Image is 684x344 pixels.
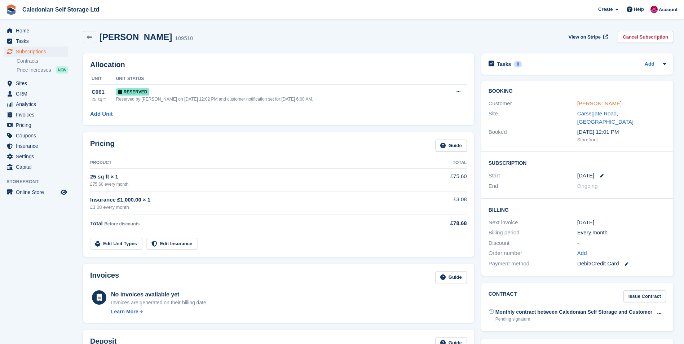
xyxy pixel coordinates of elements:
[577,136,666,144] div: Storefront
[90,61,467,69] h2: Allocation
[645,60,654,69] a: Add
[16,26,59,36] span: Home
[435,271,467,283] a: Guide
[577,260,666,268] div: Debit/Credit Card
[111,308,208,316] a: Learn More
[111,299,208,306] div: Invoices are generated on their billing date.
[90,73,116,85] th: Unit
[90,220,103,226] span: Total
[489,128,577,143] div: Booked
[495,308,653,316] div: Monthly contract between Caledonian Self Storage and Customer
[416,168,467,191] td: £75.60
[16,151,59,162] span: Settings
[90,110,112,118] a: Add Unit
[577,183,598,189] span: Ongoing
[416,191,467,215] td: £3.08
[618,31,673,43] a: Cancel Subscription
[90,196,416,204] div: Insurance £1,000.00 × 1
[489,172,577,180] div: Start
[4,89,68,99] a: menu
[16,120,59,130] span: Pricing
[489,290,517,302] h2: Contract
[111,290,208,299] div: No invoices available yet
[16,110,59,120] span: Invoices
[4,151,68,162] a: menu
[577,239,666,247] div: -
[416,157,467,169] th: Total
[577,219,666,227] div: [DATE]
[17,66,68,74] a: Price increases NEW
[489,159,666,166] h2: Subscription
[90,157,416,169] th: Product
[116,73,442,85] th: Unit Status
[577,229,666,237] div: Every month
[489,260,577,268] div: Payment method
[90,181,416,188] div: £75.60 every month
[489,182,577,190] div: End
[17,58,68,65] a: Contracts
[16,141,59,151] span: Insurance
[100,32,172,42] h2: [PERSON_NAME]
[90,204,416,211] div: £3.08 every month
[90,173,416,181] div: 25 sq ft × 1
[146,238,198,250] a: Edit Insurance
[598,6,613,13] span: Create
[489,249,577,257] div: Order number
[4,47,68,57] a: menu
[489,110,577,126] div: Site
[4,78,68,88] a: menu
[116,88,150,96] span: Reserved
[489,206,666,213] h2: Billing
[16,99,59,109] span: Analytics
[16,89,59,99] span: CRM
[111,308,138,316] div: Learn More
[4,26,68,36] a: menu
[489,88,666,94] h2: Booking
[659,6,678,13] span: Account
[92,88,116,96] div: C061
[495,316,653,322] div: Pending signature
[17,67,51,74] span: Price increases
[489,219,577,227] div: Next invoice
[16,47,59,57] span: Subscriptions
[90,140,115,151] h2: Pricing
[489,100,577,108] div: Customer
[90,271,119,283] h2: Invoices
[4,162,68,172] a: menu
[90,238,142,250] a: Edit Unit Types
[623,290,666,302] a: Issue Contract
[577,100,622,106] a: [PERSON_NAME]
[19,4,102,16] a: Caledonian Self Storage Ltd
[577,128,666,136] div: [DATE] 12:01 PM
[577,249,587,257] a: Add
[416,219,467,228] div: £78.68
[6,178,72,185] span: Storefront
[16,131,59,141] span: Coupons
[4,120,68,130] a: menu
[16,162,59,172] span: Capital
[59,188,68,197] a: Preview store
[116,96,442,102] div: Reserved by [PERSON_NAME] on [DATE] 12:02 PM and customer notification set for [DATE] 6:00 AM.
[514,61,522,67] div: 0
[6,4,17,15] img: stora-icon-8386f47178a22dfd0bd8f6a31ec36ba5ce8667c1dd55bd0f319d3a0aa187defe.svg
[16,187,59,197] span: Online Store
[4,131,68,141] a: menu
[489,229,577,237] div: Billing period
[175,34,193,43] div: 109510
[569,34,601,41] span: View on Stripe
[104,221,140,226] span: Before discounts
[4,99,68,109] a: menu
[4,36,68,46] a: menu
[56,66,68,74] div: NEW
[4,110,68,120] a: menu
[16,78,59,88] span: Sites
[16,36,59,46] span: Tasks
[650,6,658,13] img: Donald Mathieson
[4,187,68,197] a: menu
[4,141,68,151] a: menu
[577,172,594,180] time: 2025-09-23 00:00:00 UTC
[489,239,577,247] div: Discount
[566,31,609,43] a: View on Stripe
[577,110,634,125] a: Carsegate Road, [GEOGRAPHIC_DATA]
[497,61,511,67] h2: Tasks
